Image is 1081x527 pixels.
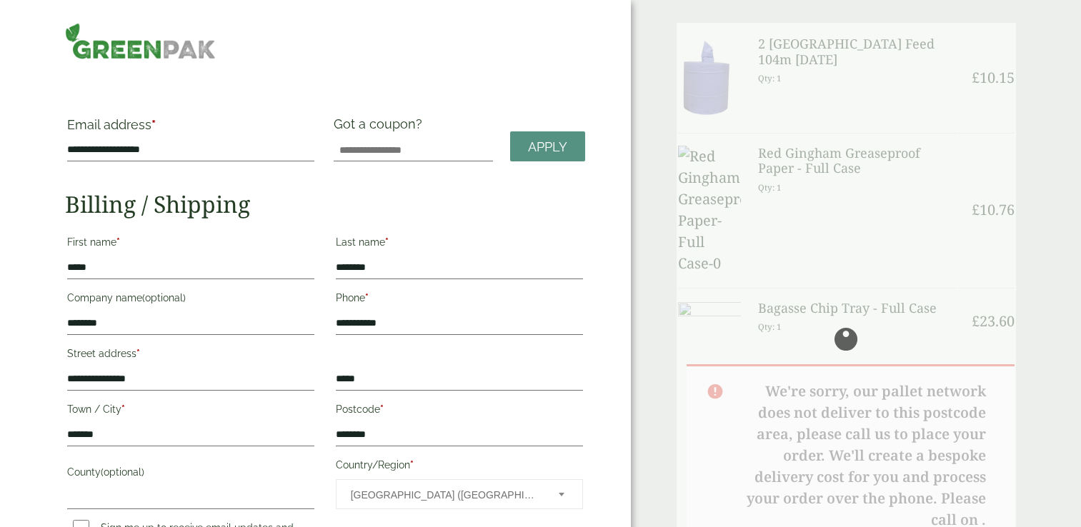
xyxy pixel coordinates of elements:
[528,139,567,155] span: Apply
[385,236,389,248] abbr: required
[136,348,140,359] abbr: required
[336,455,583,479] label: Country/Region
[334,116,428,139] label: Got a coupon?
[510,131,585,162] a: Apply
[351,480,539,510] span: United Kingdom (UK)
[67,343,314,368] label: Street address
[116,236,120,248] abbr: required
[336,232,583,256] label: Last name
[67,288,314,312] label: Company name
[151,117,156,132] abbr: required
[410,459,414,471] abbr: required
[67,462,314,486] label: County
[65,191,585,218] h2: Billing / Shipping
[121,403,125,415] abbr: required
[365,292,369,303] abbr: required
[380,403,384,415] abbr: required
[65,23,216,59] img: GreenPak Supplies
[142,292,186,303] span: (optional)
[67,399,314,423] label: Town / City
[336,288,583,312] label: Phone
[67,119,314,139] label: Email address
[67,232,314,256] label: First name
[101,466,144,478] span: (optional)
[336,399,583,423] label: Postcode
[336,479,583,509] span: Country/Region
